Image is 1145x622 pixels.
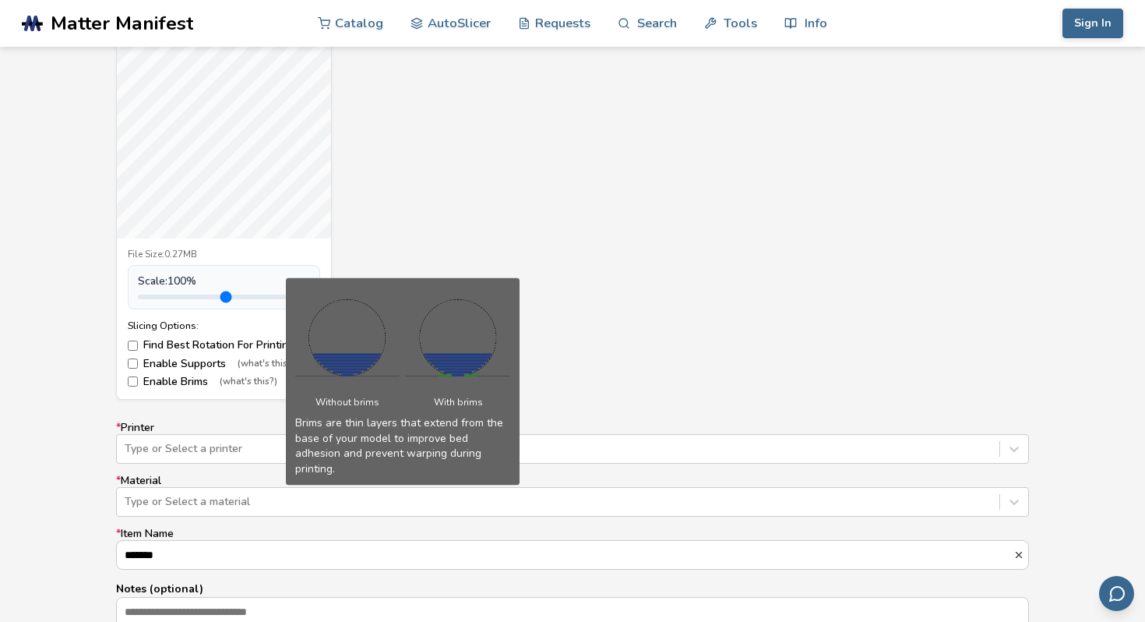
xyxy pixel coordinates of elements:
[128,320,320,331] div: Slicing Options:
[51,12,193,34] span: Matter Manifest
[238,359,295,369] span: (what's this?)
[117,541,1013,569] input: *Item Name
[125,496,128,508] input: *MaterialType or Select a material
[128,359,138,369] input: Enable Supports(what's this?)
[406,395,510,409] p: With brims
[116,475,1029,517] label: Material
[295,288,400,392] img: Without brims
[220,376,277,387] span: (what's this?)
[1062,9,1123,38] button: Sign In
[116,422,1029,464] label: Printer
[128,376,138,387] input: Enable Brims(what's this?)
[128,341,138,351] input: Find Best Rotation For Printing
[128,358,320,370] label: Enable Supports
[128,339,320,352] label: Find Best Rotation For Printing
[295,415,510,476] p: Brims are thin layers that extend from the base of your model to improve bed adhesion and prevent...
[295,395,400,409] p: Without brims
[128,249,320,260] div: File Size: 0.27MB
[128,376,320,388] label: Enable Brims
[1099,576,1134,611] button: Send feedback via email
[125,443,128,455] input: *PrinterType or Select a printer
[1013,550,1028,560] button: *Item Name
[138,275,196,288] span: Scale: 100 %
[116,528,1029,570] label: Item Name
[116,581,1029,597] p: Notes (optional)
[406,288,510,392] img: With brims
